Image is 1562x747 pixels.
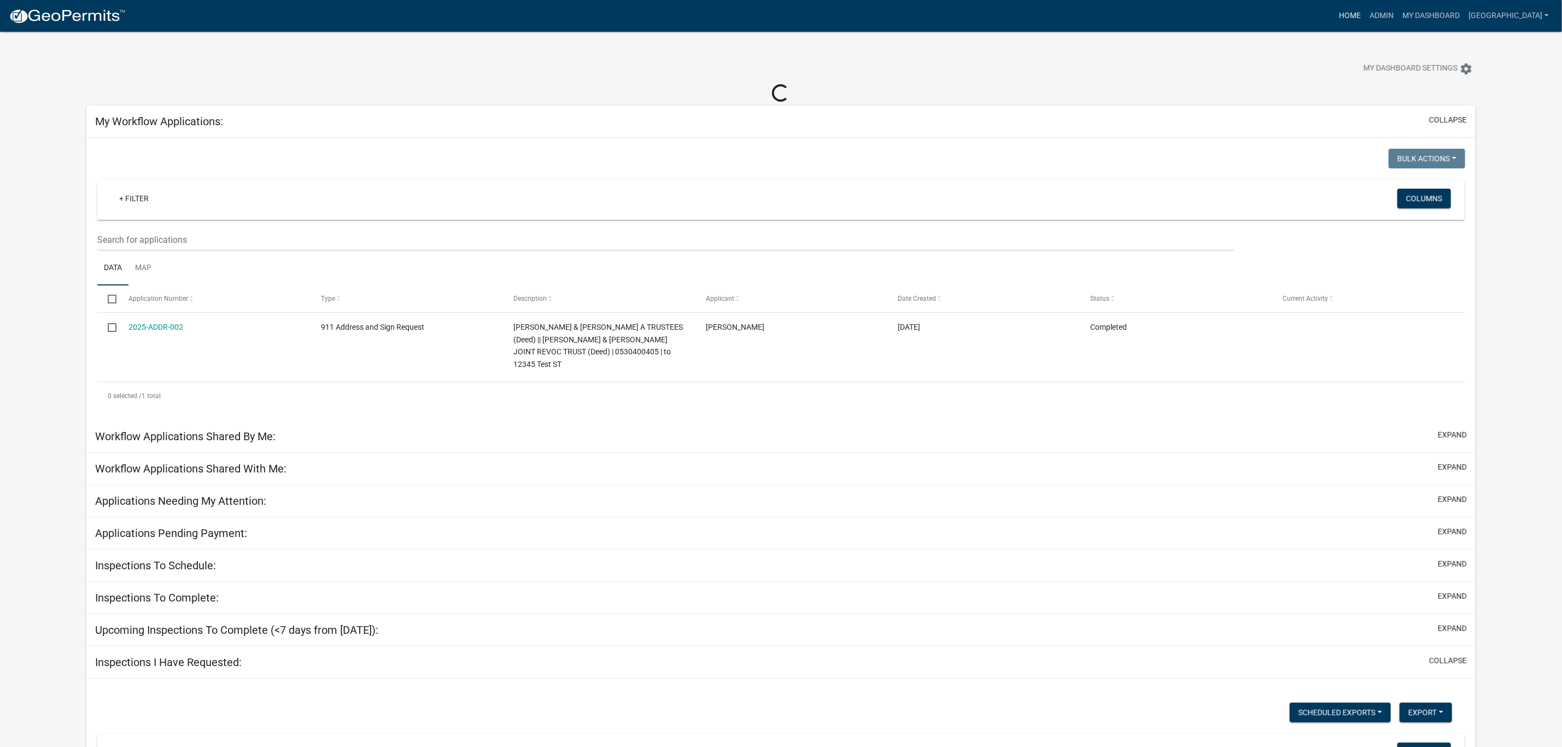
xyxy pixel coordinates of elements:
[503,285,695,312] datatable-header-cell: Description
[128,251,158,286] a: Map
[118,285,311,312] datatable-header-cell: Application Number
[1335,5,1365,26] a: Home
[1290,703,1391,722] button: Scheduled Exports
[887,285,1080,312] datatable-header-cell: Date Created
[898,295,937,302] span: Date Created
[95,527,247,540] h5: Applications Pending Payment:
[706,295,734,302] span: Applicant
[1438,429,1467,441] button: expand
[128,295,188,302] span: Application Number
[1283,295,1328,302] span: Current Activity
[95,623,378,637] h5: Upcoming Inspections To Complete (<7 days from [DATE]):
[321,295,335,302] span: Type
[1397,189,1451,208] button: Columns
[1272,285,1465,312] datatable-header-cell: Current Activity
[1090,295,1109,302] span: Status
[108,392,142,400] span: 0 selected /
[1389,149,1465,168] button: Bulk Actions
[95,494,266,507] h5: Applications Needing My Attention:
[95,591,219,604] h5: Inspections To Complete:
[1438,526,1467,538] button: expand
[97,285,118,312] datatable-header-cell: Select
[1398,5,1464,26] a: My Dashboard
[898,323,921,331] span: 08/04/2025
[128,323,183,331] a: 2025-ADDR-002
[86,138,1476,421] div: collapse
[97,229,1234,251] input: Search for applications
[97,382,1465,410] div: 1 total
[110,189,157,208] a: + Filter
[1429,114,1467,126] button: collapse
[513,323,683,369] span: ZIEL, ERIC R & CAROL A TRUSTEES (Deed) || ZIEL, ERIC & CAROL JOINT REVOC TRUST (Deed) | 053040040...
[1400,703,1452,722] button: Export
[1438,591,1467,602] button: expand
[1438,623,1467,634] button: expand
[97,251,128,286] a: Data
[1460,62,1473,75] i: settings
[1464,5,1553,26] a: [GEOGRAPHIC_DATA]
[1080,285,1272,312] datatable-header-cell: Status
[95,430,276,443] h5: Workflow Applications Shared By Me:
[1438,462,1467,473] button: expand
[1365,5,1398,26] a: Admin
[706,323,764,331] span: Marcus Amman
[1429,655,1467,667] button: collapse
[695,285,888,312] datatable-header-cell: Applicant
[311,285,503,312] datatable-header-cell: Type
[95,462,286,475] h5: Workflow Applications Shared With Me:
[321,323,424,331] span: 911 Address and Sign Request
[1438,494,1467,505] button: expand
[95,656,242,669] h5: Inspections I Have Requested:
[1438,558,1467,570] button: expand
[513,295,547,302] span: Description
[1090,323,1127,331] span: Completed
[1364,62,1458,75] span: My Dashboard Settings
[1355,58,1482,79] button: My Dashboard Settingssettings
[95,115,223,128] h5: My Workflow Applications:
[95,559,216,572] h5: Inspections To Schedule:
